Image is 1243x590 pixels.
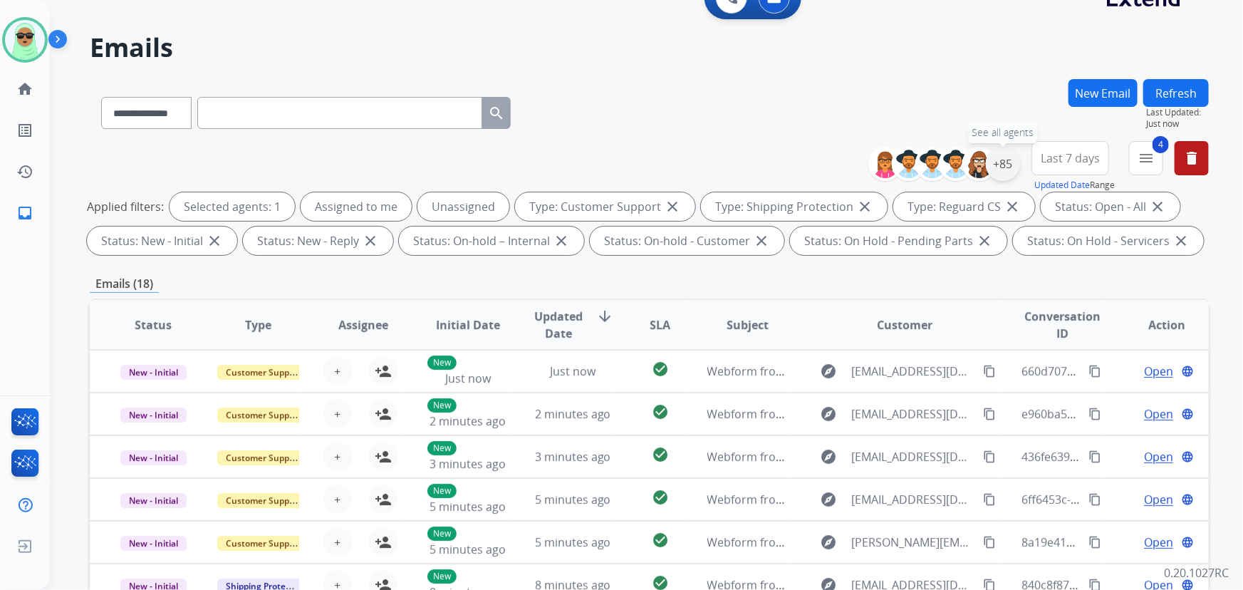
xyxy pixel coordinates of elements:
[1021,363,1231,379] span: 660d7075-2381-44c6-aff3-3df8828fdc31
[16,205,33,222] mat-icon: inbox
[1181,536,1194,549] mat-icon: language
[1181,493,1194,506] mat-icon: language
[1183,150,1200,167] mat-icon: delete
[983,536,996,549] mat-icon: content_copy
[727,316,769,333] span: Subject
[983,493,996,506] mat-icon: content_copy
[1021,308,1103,342] span: Conversation ID
[120,450,187,465] span: New - Initial
[1068,79,1138,107] button: New Email
[1021,492,1236,507] span: 6ff6453c-0b87-49dc-9780-584034285235
[652,532,669,549] mat-icon: check_circle
[90,275,159,293] p: Emails (18)
[1088,365,1101,378] mat-icon: content_copy
[323,485,352,514] button: +
[983,408,996,420] mat-icon: content_copy
[550,363,596,379] span: Just now
[790,227,1007,255] div: Status: On Hold - Pending Parts
[707,363,1030,379] span: Webform from [EMAIL_ADDRESS][DOMAIN_NAME] on [DATE]
[1031,141,1109,175] button: Last 7 days
[488,105,505,122] mat-icon: search
[650,316,670,333] span: SLA
[1149,198,1166,215] mat-icon: close
[1041,155,1100,161] span: Last 7 days
[1034,180,1090,191] button: Updated Date
[856,198,873,215] mat-icon: close
[375,405,392,423] mat-icon: person_add
[16,81,33,98] mat-icon: home
[430,542,506,557] span: 5 minutes ago
[323,357,352,385] button: +
[1088,408,1101,420] mat-icon: content_copy
[120,365,187,380] span: New - Initial
[821,363,838,380] mat-icon: explore
[430,413,506,429] span: 2 minutes ago
[535,449,611,465] span: 3 minutes ago
[375,448,392,465] mat-icon: person_add
[334,491,340,508] span: +
[701,192,888,221] div: Type: Shipping Protection
[1143,79,1209,107] button: Refresh
[323,400,352,428] button: +
[1034,179,1115,191] span: Range
[1144,534,1173,551] span: Open
[323,528,352,557] button: +
[120,493,187,508] span: New - Initial
[1021,406,1238,422] span: e960ba5a-ce66-4527-94e2-89a15cfb185a
[1164,564,1229,581] p: 0.20.1027RC
[1004,198,1021,215] mat-icon: close
[427,441,457,455] p: New
[362,232,379,249] mat-icon: close
[16,122,33,139] mat-icon: list_alt
[243,227,393,255] div: Status: New - Reply
[753,232,770,249] mat-icon: close
[334,405,340,423] span: +
[821,405,838,423] mat-icon: explore
[1181,365,1194,378] mat-icon: language
[1144,363,1173,380] span: Open
[245,316,271,333] span: Type
[1021,449,1241,465] span: 436fe639-db13-4124-97fe-8dddb1b34d9a
[90,33,1209,62] h2: Emails
[1153,136,1169,153] span: 4
[983,365,996,378] mat-icon: content_copy
[532,308,585,342] span: Updated Date
[515,192,695,221] div: Type: Customer Support
[852,448,976,465] span: [EMAIL_ADDRESS][DOMAIN_NAME]
[217,408,310,423] span: Customer Support
[120,408,187,423] span: New - Initial
[596,308,613,325] mat-icon: arrow_downward
[535,534,611,550] span: 5 minutes ago
[334,534,340,551] span: +
[217,365,310,380] span: Customer Support
[1041,192,1180,221] div: Status: Open - All
[893,192,1035,221] div: Type: Reguard CS
[707,406,1030,422] span: Webform from [EMAIL_ADDRESS][DOMAIN_NAME] on [DATE]
[217,450,310,465] span: Customer Support
[821,448,838,465] mat-icon: explore
[436,316,500,333] span: Initial Date
[590,227,784,255] div: Status: On-hold - Customer
[206,232,223,249] mat-icon: close
[852,491,976,508] span: [EMAIL_ADDRESS][DOMAIN_NAME]
[986,147,1020,181] div: +85
[553,232,570,249] mat-icon: close
[1088,536,1101,549] mat-icon: content_copy
[87,198,164,215] p: Applied filters:
[427,569,457,584] p: New
[1088,493,1101,506] mat-icon: content_copy
[399,227,584,255] div: Status: On-hold – Internal
[1144,491,1173,508] span: Open
[652,446,669,463] mat-icon: check_circle
[652,489,669,506] mat-icon: check_circle
[821,491,838,508] mat-icon: explore
[16,163,33,180] mat-icon: history
[707,534,1118,550] span: Webform from [PERSON_NAME][EMAIL_ADDRESS][DOMAIN_NAME] on [DATE]
[427,398,457,413] p: New
[1104,300,1209,350] th: Action
[1146,118,1209,130] span: Just now
[852,534,976,551] span: [PERSON_NAME][EMAIL_ADDRESS][DOMAIN_NAME]
[1129,141,1163,175] button: 4
[983,450,996,463] mat-icon: content_copy
[1013,227,1204,255] div: Status: On Hold - Servicers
